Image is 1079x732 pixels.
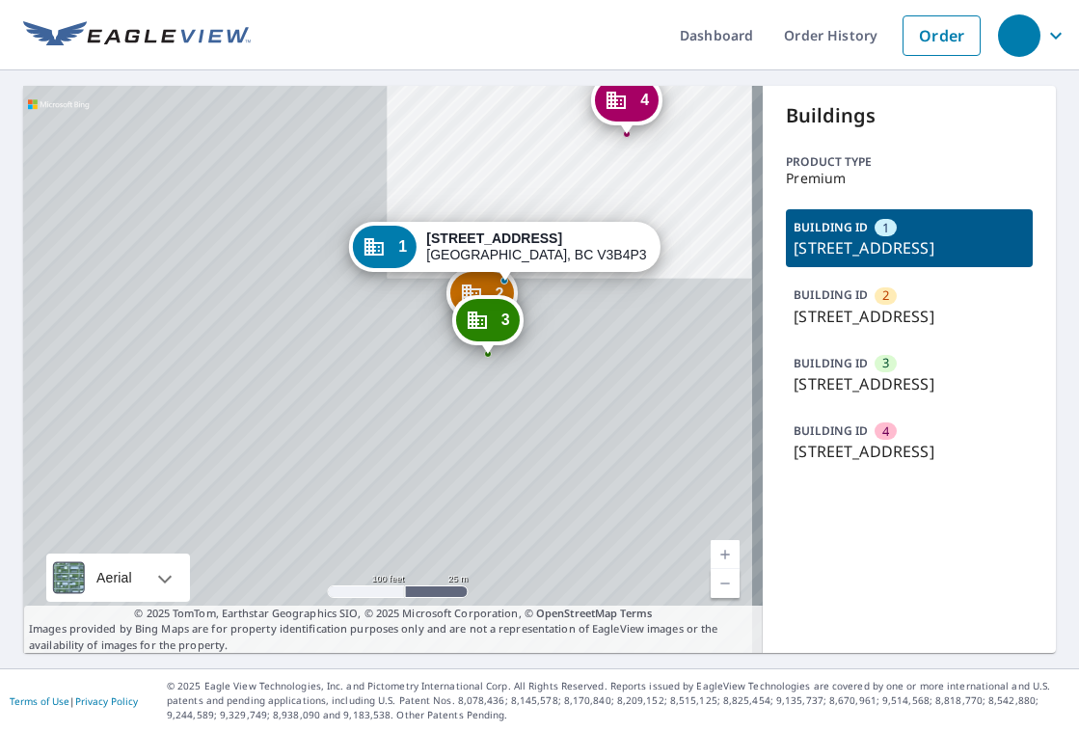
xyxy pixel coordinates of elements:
p: | [10,695,138,707]
p: [STREET_ADDRESS] [794,236,1025,259]
strong: [STREET_ADDRESS] [426,230,562,246]
a: Terms of Use [10,694,69,708]
div: Dropped pin, building 4, Commercial property, 3397 HASTINGS ST PORT COQUITLAM, BC V3B4M8 [591,75,662,135]
img: EV Logo [23,21,251,50]
a: Order [903,15,981,56]
p: BUILDING ID [794,219,868,235]
span: 3 [501,312,510,327]
div: Dropped pin, building 3, Commercial property, 3358 JERVIS ST PORT COQUITLAM, BC V3B4P3 [452,295,524,355]
div: Dropped pin, building 1, Commercial property, 3358 JERVIS ST PORT COQUITLAM, BC V3B4P3 [349,222,660,282]
a: Current Level 18, Zoom Out [711,569,740,598]
span: 2 [882,286,889,305]
p: [STREET_ADDRESS] [794,305,1025,328]
p: © 2025 Eagle View Technologies, Inc. and Pictometry International Corp. All Rights Reserved. Repo... [167,679,1069,722]
span: 3 [882,354,889,372]
p: [STREET_ADDRESS] [794,440,1025,463]
p: Buildings [786,101,1033,130]
div: Dropped pin, building 2, Commercial property, 3358 JERVIS ST PORT COQUITLAM, BC V3B4P3 [445,268,517,328]
p: BUILDING ID [794,355,868,371]
p: Premium [786,171,1033,186]
div: [GEOGRAPHIC_DATA], BC V3B4P3 [426,230,646,263]
span: © 2025 TomTom, Earthstar Geographics SIO, © 2025 Microsoft Corporation, © [134,606,652,622]
p: BUILDING ID [794,422,868,439]
p: Images provided by Bing Maps are for property identification purposes only and are not a represen... [23,606,763,654]
div: Aerial [91,554,138,602]
a: OpenStreetMap [536,606,617,620]
span: 2 [495,286,503,301]
span: 4 [882,422,889,441]
a: Privacy Policy [75,694,138,708]
span: 1 [398,239,407,254]
a: Current Level 18, Zoom In [711,540,740,569]
a: Terms [620,606,652,620]
span: 1 [882,219,889,237]
p: Product type [786,153,1033,171]
p: BUILDING ID [794,286,868,303]
span: 4 [640,93,649,107]
div: Aerial [46,554,190,602]
p: [STREET_ADDRESS] [794,372,1025,395]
